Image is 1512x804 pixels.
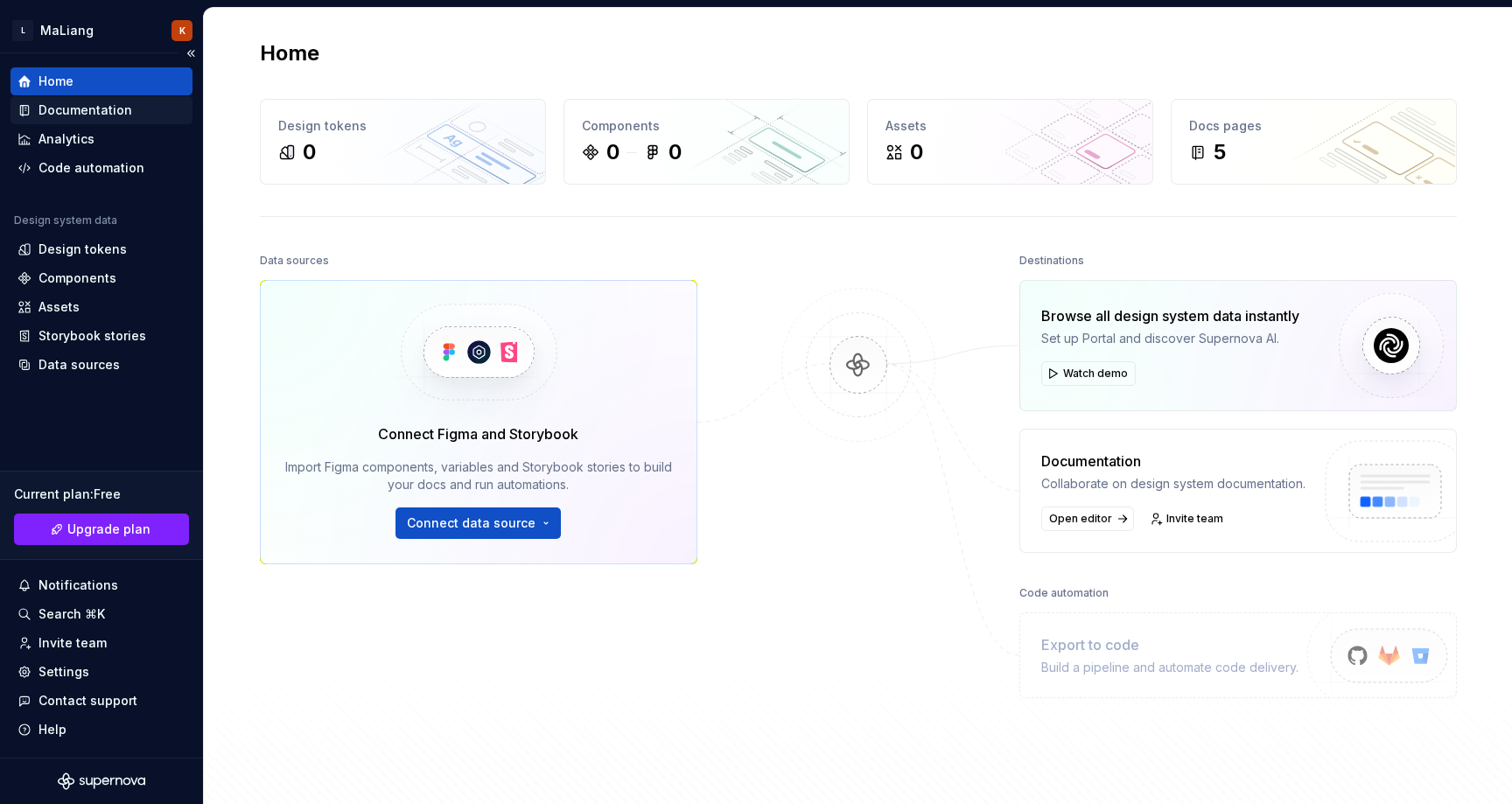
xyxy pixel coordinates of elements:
div: Connect Figma and Storybook [378,423,578,444]
div: 0 [606,138,619,166]
div: Browse all design system data instantly [1041,305,1299,326]
button: Help [10,716,192,744]
button: Watch demo [1041,361,1136,386]
a: Assets0 [867,99,1153,185]
div: Contact support [38,692,137,710]
a: Home [10,67,192,95]
div: Code automation [1019,581,1109,605]
div: 0 [668,138,682,166]
a: Storybook stories [10,322,192,350]
div: Invite team [38,634,107,652]
a: Documentation [10,96,192,124]
div: Documentation [38,101,132,119]
span: Connect data source [407,514,535,532]
div: Components [38,269,116,287]
a: Components00 [563,99,850,185]
div: 0 [303,138,316,166]
button: Collapse sidebar [178,41,203,66]
div: Design tokens [278,117,528,135]
div: Export to code [1041,634,1298,655]
div: Set up Portal and discover Supernova AI. [1041,330,1299,347]
div: Design system data [14,213,117,227]
div: Settings [38,663,89,681]
a: Invite team [1144,507,1231,531]
div: Home [38,73,73,90]
div: Assets [885,117,1135,135]
div: L [12,20,33,41]
div: Components [582,117,831,135]
h2: Home [260,39,319,67]
button: Search ⌘K [10,600,192,628]
div: Code automation [38,159,144,177]
button: Contact support [10,687,192,715]
div: Import Figma components, variables and Storybook stories to build your docs and run automations. [285,458,672,493]
button: Notifications [10,571,192,599]
a: Docs pages5 [1171,99,1457,185]
div: 5 [1214,138,1226,166]
span: Watch demo [1063,367,1128,381]
div: Storybook stories [38,327,146,345]
div: Collaborate on design system documentation. [1041,475,1305,493]
a: Design tokens0 [260,99,546,185]
div: Notifications [38,577,118,594]
a: Code automation [10,154,192,182]
div: K [179,24,185,38]
div: Design tokens [38,241,127,258]
div: Destinations [1019,248,1084,273]
div: Documentation [1041,451,1305,472]
div: Data sources [260,248,329,273]
button: Connect data source [395,507,561,539]
div: 0 [910,138,923,166]
div: Build a pipeline and automate code delivery. [1041,659,1298,676]
a: Open editor [1041,507,1134,531]
div: MaLiang [40,22,94,39]
a: Data sources [10,351,192,379]
a: Analytics [10,125,192,153]
a: Design tokens [10,235,192,263]
button: Upgrade plan [14,514,189,545]
span: Invite team [1166,512,1223,526]
button: LMaLiangK [3,11,199,49]
span: Open editor [1049,512,1112,526]
a: Invite team [10,629,192,657]
div: Data sources [38,356,120,374]
div: Search ⌘K [38,605,105,623]
div: Current plan : Free [14,486,189,503]
div: Docs pages [1189,117,1438,135]
a: Assets [10,293,192,321]
svg: Supernova Logo [58,773,145,790]
div: Analytics [38,130,94,148]
div: Help [38,721,66,738]
div: Assets [38,298,80,316]
span: Upgrade plan [67,521,150,538]
a: Components [10,264,192,292]
a: Settings [10,658,192,686]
